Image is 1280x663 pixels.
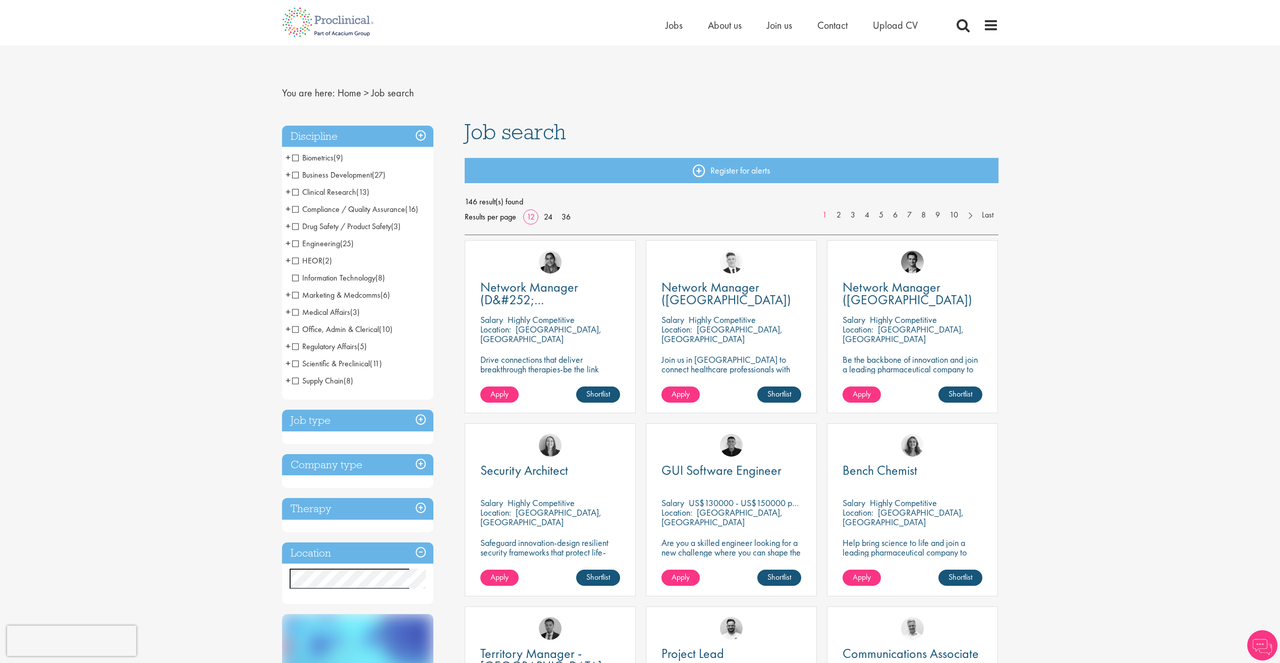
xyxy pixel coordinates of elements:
[480,281,620,306] a: Network Manager (D&#252;[GEOGRAPHIC_DATA])
[853,572,871,582] span: Apply
[661,386,700,403] a: Apply
[661,323,783,345] p: [GEOGRAPHIC_DATA], [GEOGRAPHIC_DATA]
[292,255,332,266] span: HEOR
[286,321,291,337] span: +
[901,617,924,640] a: Joshua Bye
[379,324,393,335] span: (10)
[843,386,881,403] a: Apply
[340,238,354,249] span: (25)
[539,434,562,457] a: Mia Kellerman
[480,507,601,528] p: [GEOGRAPHIC_DATA], [GEOGRAPHIC_DATA]
[689,497,824,509] p: US$130000 - US$150000 per annum
[405,204,418,214] span: (16)
[372,170,385,180] span: (27)
[874,209,888,221] a: 5
[375,272,385,283] span: (8)
[480,279,606,321] span: Network Manager (D&#252;[GEOGRAPHIC_DATA])
[292,290,380,300] span: Marketing & Medcomms
[286,201,291,216] span: +
[944,209,963,221] a: 10
[661,355,801,393] p: Join us in [GEOGRAPHIC_DATA] to connect healthcare professionals with breakthrough therapies and ...
[661,279,791,308] span: Network Manager ([GEOGRAPHIC_DATA])
[661,507,783,528] p: [GEOGRAPHIC_DATA], [GEOGRAPHIC_DATA]
[480,464,620,477] a: Security Architect
[465,209,516,225] span: Results per page
[322,255,332,266] span: (2)
[480,386,519,403] a: Apply
[282,542,433,564] h3: Location
[901,434,924,457] img: Jackie Cerchio
[282,126,433,147] h3: Discipline
[757,570,801,586] a: Shortlist
[490,389,509,399] span: Apply
[661,507,692,518] span: Location:
[292,341,357,352] span: Regulatory Affairs
[817,19,848,32] span: Contact
[292,324,393,335] span: Office, Admin & Clerical
[292,358,370,369] span: Scientific & Preclinical
[338,86,361,99] a: breadcrumb link
[292,272,385,283] span: Information Technology
[916,209,931,221] a: 8
[843,507,964,528] p: [GEOGRAPHIC_DATA], [GEOGRAPHIC_DATA]
[286,373,291,388] span: +
[846,209,860,221] a: 3
[357,341,367,352] span: (5)
[364,86,369,99] span: >
[938,386,982,403] a: Shortlist
[282,410,433,431] h3: Job type
[720,251,743,273] img: Nicolas Daniel
[843,314,865,325] span: Salary
[350,307,360,317] span: (3)
[860,209,874,221] a: 4
[292,375,344,386] span: Supply Chain
[292,375,353,386] span: Supply Chain
[661,323,692,335] span: Location:
[282,498,433,520] h3: Therapy
[292,238,354,249] span: Engineering
[282,454,433,476] h3: Company type
[465,118,566,145] span: Job search
[286,167,291,182] span: +
[286,356,291,371] span: +
[7,626,136,656] iframe: reCAPTCHA
[661,538,801,576] p: Are you a skilled engineer looking for a new challenge where you can shape the future of healthca...
[508,314,575,325] p: Highly Competitive
[767,19,792,32] a: Join us
[661,647,801,660] a: Project Lead
[708,19,742,32] a: About us
[901,251,924,273] a: Max Slevogt
[576,386,620,403] a: Shortlist
[480,314,503,325] span: Salary
[292,204,405,214] span: Compliance / Quality Assurance
[371,86,414,99] span: Job search
[757,386,801,403] a: Shortlist
[292,187,369,197] span: Clinical Research
[720,434,743,457] a: Christian Andersen
[490,572,509,582] span: Apply
[540,211,556,222] a: 24
[286,218,291,234] span: +
[480,507,511,518] span: Location:
[902,209,917,221] a: 7
[539,251,562,273] img: Anjali Parbhu
[292,272,375,283] span: Information Technology
[843,279,972,308] span: Network Manager ([GEOGRAPHIC_DATA])
[661,462,782,479] span: GUI Software Engineer
[292,358,382,369] span: Scientific & Preclinical
[292,307,360,317] span: Medical Affairs
[689,314,756,325] p: Highly Competitive
[661,645,724,662] span: Project Lead
[292,170,372,180] span: Business Development
[720,617,743,640] img: Emile De Beer
[843,570,881,586] a: Apply
[292,290,390,300] span: Marketing & Medcomms
[817,209,832,221] a: 1
[576,570,620,586] a: Shortlist
[558,211,574,222] a: 36
[873,19,918,32] span: Upload CV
